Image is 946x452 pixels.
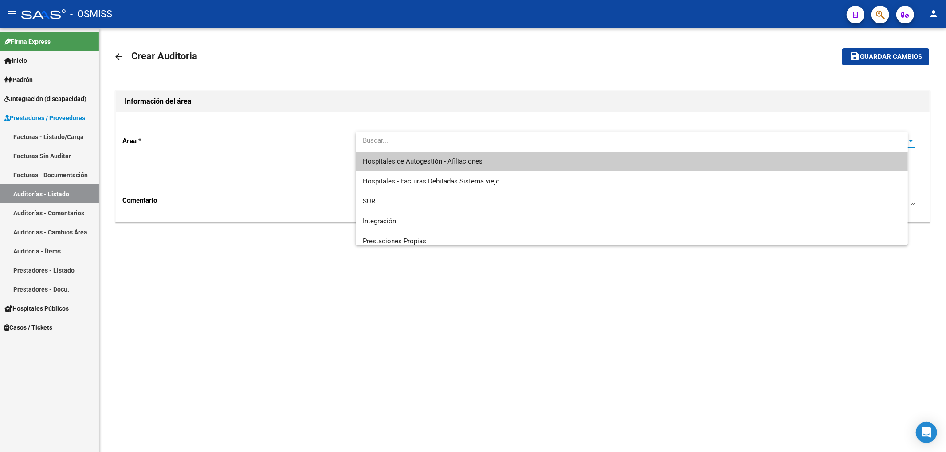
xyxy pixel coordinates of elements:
[363,197,375,205] span: SUR
[356,131,908,151] input: dropdown search
[363,217,396,225] span: Integración
[363,157,483,165] span: Hospitales de Autogestión - Afiliaciones
[363,177,500,185] span: Hospitales - Facturas Débitadas Sistema viejo
[363,237,426,245] span: Prestaciones Propias
[916,422,937,443] div: Open Intercom Messenger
